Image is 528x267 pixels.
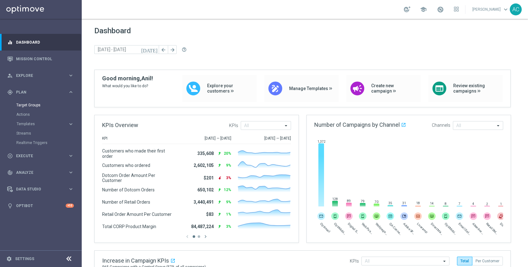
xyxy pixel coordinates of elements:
i: keyboard_arrow_right [68,169,74,175]
div: Templates [17,122,68,126]
div: Execute [7,153,68,159]
div: +10 [66,204,74,208]
button: lightbulb Optibot +10 [7,203,74,208]
i: keyboard_arrow_right [68,186,74,192]
a: [PERSON_NAME]keyboard_arrow_down [472,5,510,14]
a: Target Groups [16,103,65,108]
span: Templates [17,122,62,126]
span: Execute [16,154,68,158]
i: keyboard_arrow_right [68,89,74,95]
div: Mission Control [7,51,74,67]
button: Mission Control [7,56,74,61]
div: Streams [16,129,81,138]
i: keyboard_arrow_right [68,72,74,78]
a: Realtime Triggers [16,140,65,145]
span: Plan [16,90,68,94]
div: Explore [7,73,68,78]
div: Analyze [7,170,68,175]
button: play_circle_outline Execute keyboard_arrow_right [7,153,74,158]
i: settings [6,256,12,262]
span: Explore [16,74,68,77]
a: Settings [15,257,34,261]
div: Dashboard [7,34,74,51]
button: gps_fixed Plan keyboard_arrow_right [7,90,74,95]
div: Templates [16,119,81,129]
a: Dashboard [16,34,74,51]
div: Actions [16,110,81,119]
i: gps_fixed [7,89,13,95]
i: track_changes [7,170,13,175]
a: Streams [16,131,65,136]
span: Analyze [16,171,68,174]
span: Data Studio [16,187,68,191]
button: Data Studio keyboard_arrow_right [7,187,74,192]
div: AC [510,3,522,15]
div: Plan [7,89,68,95]
span: school [420,6,427,13]
i: equalizer [7,40,13,45]
span: keyboard_arrow_down [502,6,509,13]
div: Realtime Triggers [16,138,81,147]
a: Actions [16,112,65,117]
button: equalizer Dashboard [7,40,74,45]
div: Data Studio [7,186,68,192]
button: Templates keyboard_arrow_right [16,121,74,126]
div: Target Groups [16,100,81,110]
i: keyboard_arrow_right [68,121,74,127]
button: track_changes Analyze keyboard_arrow_right [7,170,74,175]
a: Mission Control [16,51,74,67]
a: Optibot [16,197,66,214]
button: person_search Explore keyboard_arrow_right [7,73,74,78]
div: Optibot [7,197,74,214]
i: lightbulb [7,203,13,209]
i: person_search [7,73,13,78]
i: play_circle_outline [7,153,13,159]
i: keyboard_arrow_right [68,153,74,159]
